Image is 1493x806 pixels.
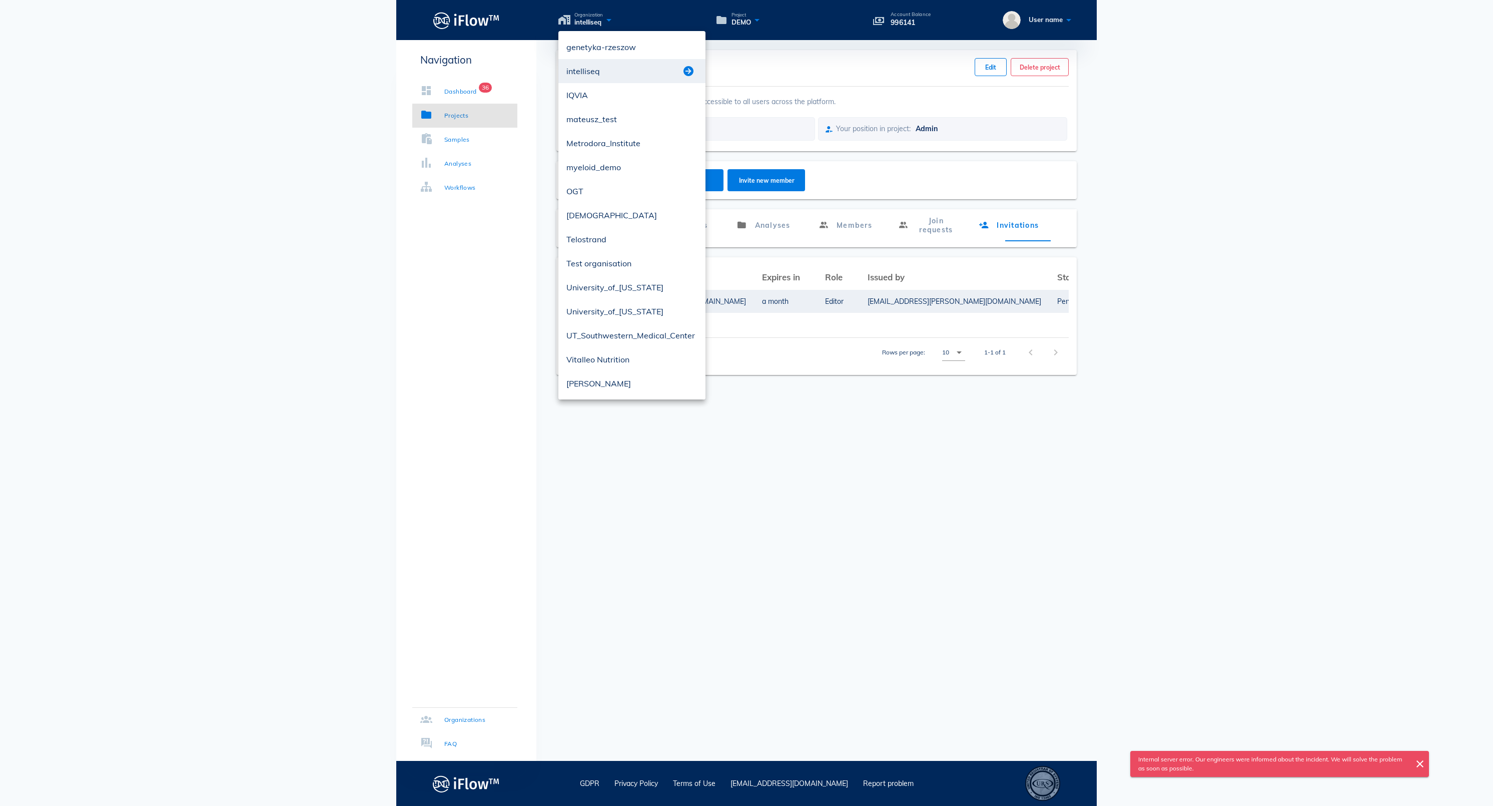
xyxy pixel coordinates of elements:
div: FAQ [444,739,457,749]
div: Organizations [444,715,485,725]
p: Internal server error. Our engineers were informed about the incident. We will solve the problem ... [1134,755,1411,773]
a: Privacy Policy [614,779,658,788]
div: Samples [444,135,470,145]
td: [EMAIL_ADDRESS][PERSON_NAME][DOMAIN_NAME] [860,289,1049,313]
p: Navigation [412,52,517,68]
div: [DEMOGRAPHIC_DATA] [566,207,697,223]
div: Rows per page: [882,338,965,367]
span: Badge [479,83,492,93]
i: close [1414,758,1426,770]
p: Account Balance [891,12,931,17]
div: Test organisation [566,255,697,271]
td: Editor [817,289,860,313]
div: University_of_[US_STATE] [566,303,697,319]
span: DEMO [731,18,751,28]
div: Analyses [444,159,471,169]
div: Dashboard [444,87,477,97]
span: a month [762,297,789,306]
th: Issued by: Not sorted. Activate to sort ascending. [860,265,1049,289]
button: Invite new member [727,169,805,191]
span: User name [1029,16,1063,24]
td: Pending [1049,289,1100,313]
div: intelliseq [566,63,682,79]
span: Status [1057,272,1083,282]
div: Vitalleo Nutrition [566,351,697,367]
i: arrow_drop_down [953,346,965,358]
span: Invite new member [737,177,796,184]
span: Role [825,272,843,282]
p: 996141 [891,17,931,28]
a: Terms of Use [673,779,715,788]
th: Expires in: Not sorted. Activate to sort ascending. [754,265,817,289]
span: Organization [574,13,603,18]
div: 10Rows per page: [942,344,965,360]
button: Delete project [1011,58,1069,76]
div: Telostrand [566,231,697,247]
div: Projects [444,111,468,121]
div: ISO 13485 – Quality Management System [1025,766,1060,801]
a: Logo [396,9,536,32]
button: Edit [975,58,1007,76]
span: Your position in project: [836,124,911,133]
div: 1-1 of 1 [984,348,1006,357]
div: UT_Southwestern_Medical_Center [566,327,697,343]
div: genetyka-rzeszow [566,39,697,55]
span: Issued by [868,272,905,282]
div: [PERSON_NAME] [566,375,697,391]
a: Report problem [863,779,914,788]
a: Invitations [968,209,1049,241]
a: [EMAIL_ADDRESS][DOMAIN_NAME] [730,779,848,788]
a: Members [805,209,886,241]
img: logo [433,772,499,795]
div: 10 [942,348,949,357]
div: Workflows [444,183,476,193]
img: User name [1003,11,1021,29]
a: Join requests [886,209,968,241]
a: GDPR [580,779,599,788]
div: Metrodora_Institute [566,135,697,151]
div: Demo project. Includes example analyses accessible to all users across the platform. [565,87,1069,115]
span: intelliseq [574,18,603,28]
th: Status: Not sorted. Activate to sort ascending. [1049,265,1100,289]
span: Delete project [1019,64,1060,71]
span: Project [731,13,751,18]
div: mateusz_test [566,111,697,127]
span: Edit [983,64,998,71]
div: University_of_[US_STATE] [566,279,697,295]
th: Role: Not sorted. Activate to sort ascending. [817,265,860,289]
div: OGT [566,183,697,199]
span: Expires in [762,272,800,282]
a: Analyses [722,209,804,241]
div: IQVIA [566,87,697,103]
span: Admin [916,124,938,133]
div: myeloid_demo [566,159,697,175]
